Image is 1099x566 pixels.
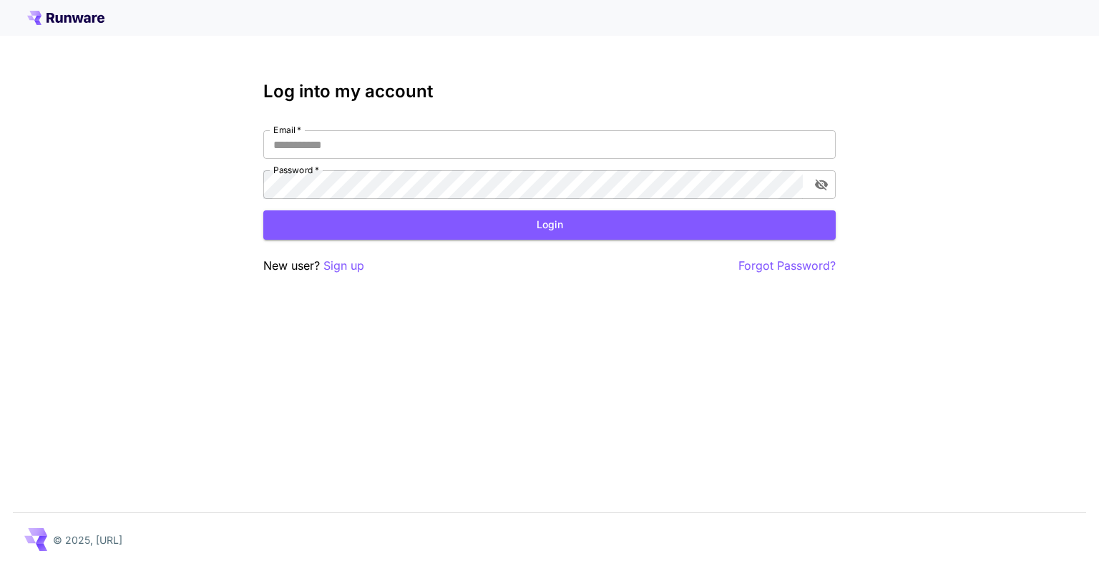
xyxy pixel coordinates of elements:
[53,532,122,547] p: © 2025, [URL]
[273,124,301,136] label: Email
[738,257,836,275] button: Forgot Password?
[263,82,836,102] h3: Log into my account
[809,172,834,197] button: toggle password visibility
[323,257,364,275] button: Sign up
[263,210,836,240] button: Login
[273,164,319,176] label: Password
[263,257,364,275] p: New user?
